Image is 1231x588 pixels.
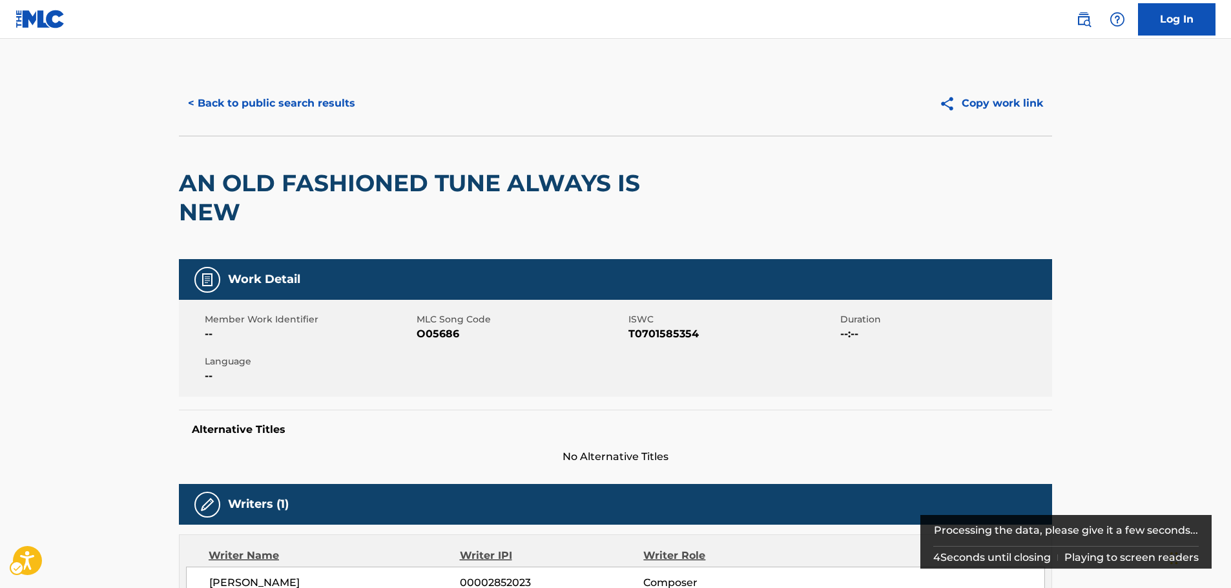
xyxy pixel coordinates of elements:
span: -- [205,326,413,342]
button: Copy work link [930,87,1052,120]
img: Work Detail [200,272,215,288]
div: Writer Role [643,548,811,563]
span: -- [205,368,413,384]
span: Language [205,355,413,368]
div: Writer Name [209,548,460,563]
span: ISWC [628,313,837,326]
span: MLC Song Code [417,313,625,326]
div: Processing the data, please give it a few seconds... [933,515,1199,546]
img: MLC Logo [16,10,65,28]
button: < Back to public search results [179,87,364,120]
h5: Work Detail [228,272,300,287]
span: 4 [933,551,940,563]
span: No Alternative Titles [179,449,1052,465]
h5: Alternative Titles [192,423,1039,436]
div: Writer IPI [460,548,644,563]
img: search [1076,12,1091,27]
a: Log In [1138,3,1215,36]
h5: Writers (1) [228,497,289,512]
img: Copy work link [939,96,962,112]
span: Member Work Identifier [205,313,413,326]
h2: AN OLD FASHIONED TUNE ALWAYS IS NEW [179,169,703,227]
span: O05686 [417,326,625,342]
span: Duration [840,313,1049,326]
img: Writers [200,497,215,512]
span: --:-- [840,326,1049,342]
span: T0701585354 [628,326,837,342]
img: help [1110,12,1125,27]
